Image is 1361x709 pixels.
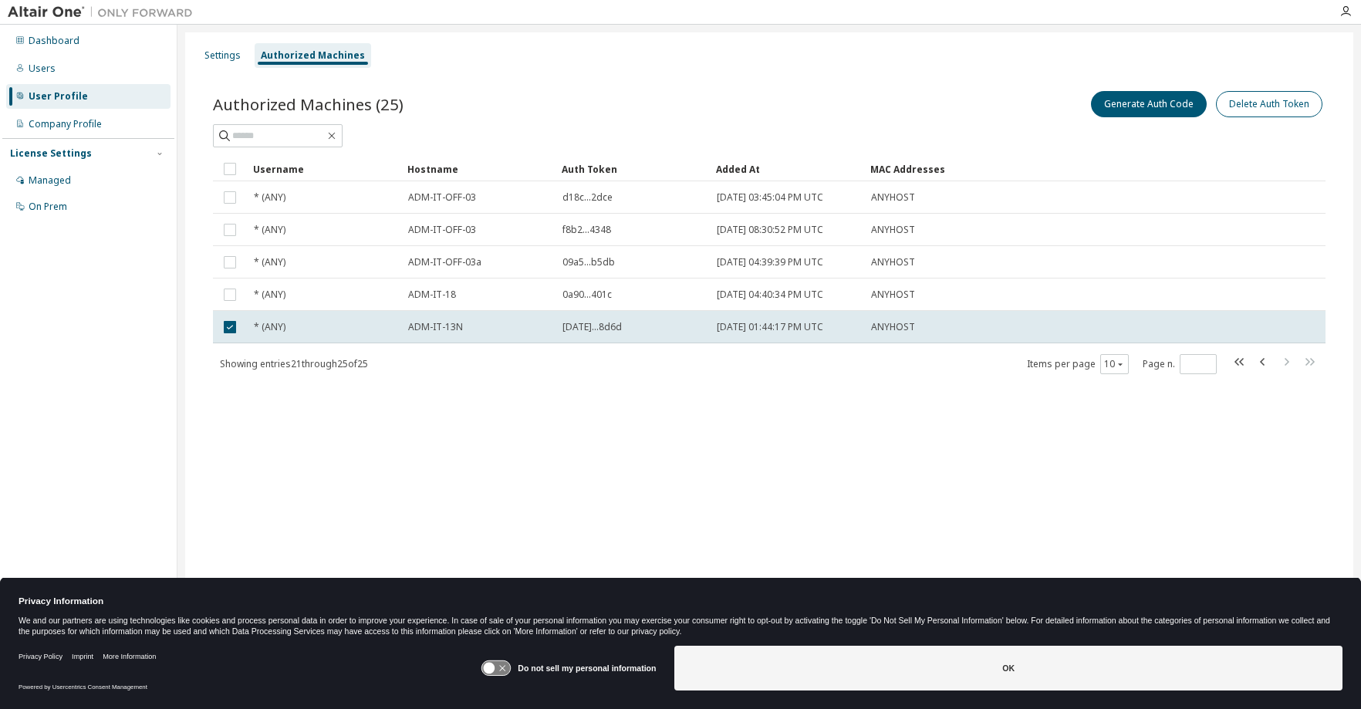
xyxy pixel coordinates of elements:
img: Altair One [8,5,201,20]
span: Showing entries 21 through 25 of 25 [220,357,368,370]
div: Authorized Machines [261,49,365,62]
div: Hostname [407,157,549,181]
button: 10 [1104,358,1125,370]
span: * (ANY) [254,321,285,333]
span: * (ANY) [254,224,285,236]
button: Delete Auth Token [1216,91,1322,117]
button: Generate Auth Code [1091,91,1207,117]
span: Authorized Machines (25) [213,93,404,115]
div: Dashboard [29,35,79,47]
span: 0a90...401c [562,289,612,301]
span: d18c...2dce [562,191,613,204]
div: User Profile [29,90,88,103]
div: Username [253,157,395,181]
span: ANYHOST [871,321,915,333]
span: 09a5...b5db [562,256,615,268]
span: [DATE]...8d6d [562,321,622,333]
span: [DATE] 04:40:34 PM UTC [717,289,823,301]
div: MAC Addresses [870,157,1163,181]
span: ADM-IT-OFF-03a [408,256,481,268]
span: [DATE] 04:39:39 PM UTC [717,256,823,268]
span: ADM-IT-18 [408,289,456,301]
div: Added At [716,157,858,181]
div: Managed [29,174,71,187]
span: * (ANY) [254,289,285,301]
div: Users [29,62,56,75]
span: Items per page [1027,354,1129,374]
span: f8b2...4348 [562,224,611,236]
div: Company Profile [29,118,102,130]
span: ADM-IT-OFF-03 [408,224,476,236]
span: ADM-IT-OFF-03 [408,191,476,204]
span: [DATE] 01:44:17 PM UTC [717,321,823,333]
span: [DATE] 08:30:52 PM UTC [717,224,823,236]
span: ANYHOST [871,224,915,236]
span: Page n. [1143,354,1217,374]
div: On Prem [29,201,67,213]
div: Auth Token [562,157,704,181]
span: [DATE] 03:45:04 PM UTC [717,191,823,204]
span: ANYHOST [871,256,915,268]
span: * (ANY) [254,191,285,204]
div: License Settings [10,147,92,160]
span: ADM-IT-13N [408,321,463,333]
span: * (ANY) [254,256,285,268]
span: ANYHOST [871,191,915,204]
div: Settings [204,49,241,62]
span: ANYHOST [871,289,915,301]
